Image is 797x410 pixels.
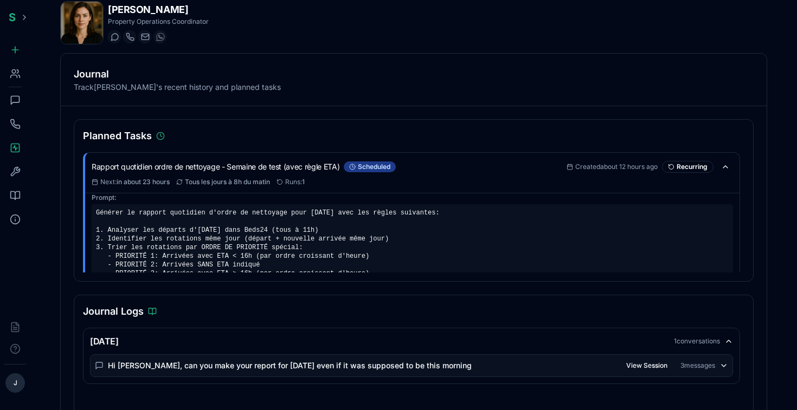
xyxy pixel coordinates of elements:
[138,30,151,43] button: Send email to matilda.lemieux@getspinnable.ai
[100,178,170,186] span: Next :
[285,178,305,186] span: Runs:
[5,373,25,393] button: J
[677,162,708,171] span: Recurring
[153,30,166,43] button: WhatsApp
[83,304,144,319] h3: Journal Logs
[108,17,209,26] p: Property Operations Coordinator
[302,178,305,186] span: 1
[14,379,17,387] span: J
[123,30,136,43] button: Start a call with Matilda Lemieux
[9,11,16,24] span: S
[618,359,676,372] button: View Session
[358,162,390,171] span: scheduled
[92,204,733,326] div: Générer le rapport quotidien d'ordre de nettoyage pour [DATE] avec les règles suivantes: 1. Analy...
[117,178,170,186] span: in about 23 hours
[74,82,754,93] p: Track [PERSON_NAME] 's recent history and planned tasks
[90,335,119,348] h3: [DATE]
[185,178,270,186] span: Tous les jours à 8h du matin
[74,67,754,82] h2: Journal
[108,360,472,371] div: Hi [PERSON_NAME], can you make your report for [DATE] even if it was supposed to be this morning
[575,162,658,171] span: Created about 12 hours ago
[108,30,121,43] button: Start a chat with Matilda Lemieux
[567,162,658,171] div: Sep 22, 2025, 8:42:59 PM
[92,178,170,186] div: Sep 24, 2025, 8:00:00 AM
[680,361,715,370] div: 3 messages
[92,161,339,172] h3: Rapport quotidien ordre de nettoyage - Semaine de test (avec règle ETA)
[156,32,165,41] img: WhatsApp
[61,2,103,44] img: Matilda Lemieux
[108,2,209,17] h1: [PERSON_NAME]
[674,337,720,346] div: 1 conversations
[92,193,733,202] div: Prompt:
[83,128,152,144] h3: Planned Tasks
